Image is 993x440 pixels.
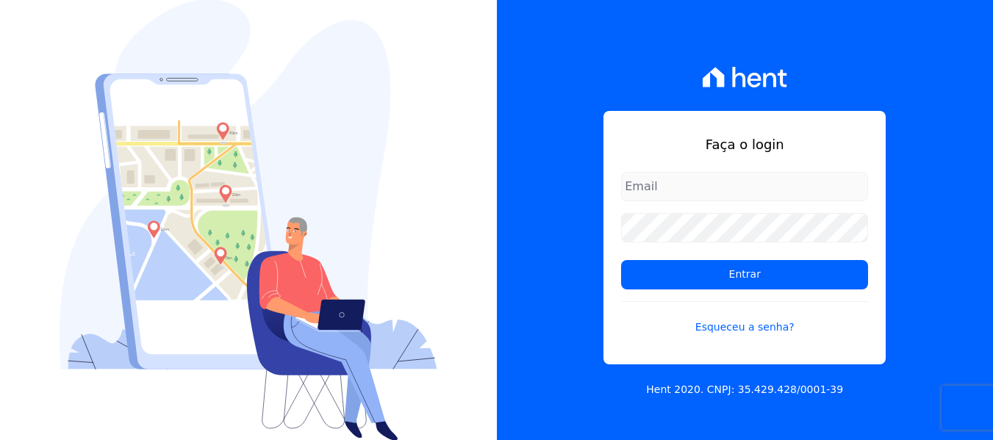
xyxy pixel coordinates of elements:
p: Hent 2020. CNPJ: 35.429.428/0001-39 [646,382,843,397]
input: Email [621,172,868,201]
a: Esqueceu a senha? [621,301,868,335]
input: Entrar [621,260,868,289]
h1: Faça o login [621,134,868,154]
